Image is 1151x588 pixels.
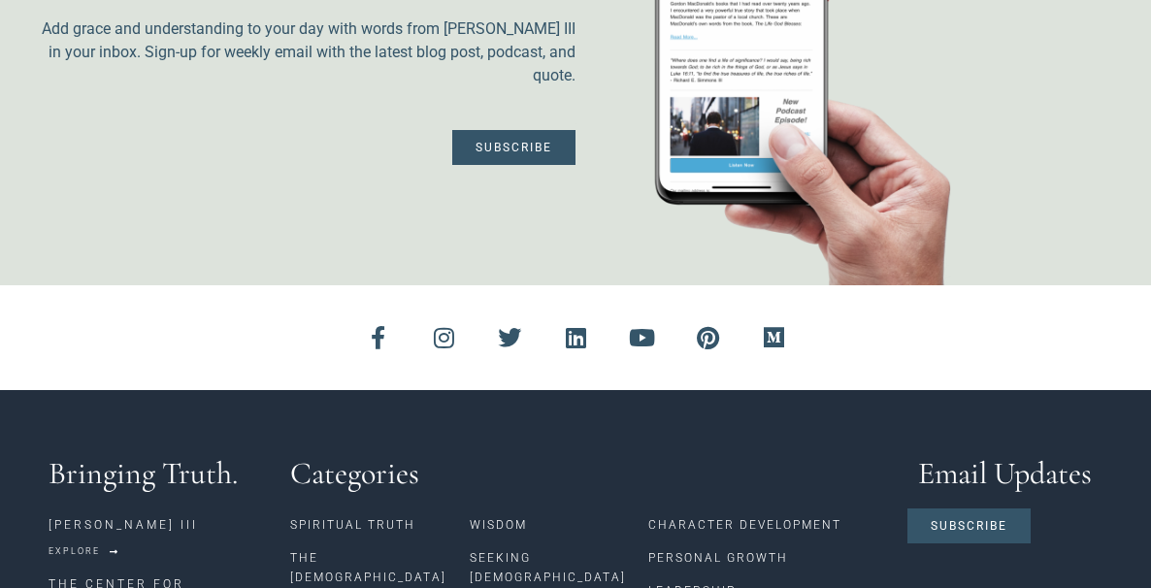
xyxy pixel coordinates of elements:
span: Explore [49,547,100,556]
a: Personal Growth [648,541,887,574]
a: Subscribe [452,130,575,165]
a: Subscribe [907,508,1031,543]
h3: Categories [290,458,888,489]
a: Character Development [648,508,887,541]
p: [PERSON_NAME] III [49,516,271,534]
a: Explore [49,540,119,563]
a: Spiritual Truth [290,508,470,541]
span: Subscribe [931,520,1007,532]
h3: Email Updates [907,458,1102,489]
p: Add grace and understanding to your day with words from [PERSON_NAME] III in your inbox. Sign-up ... [39,17,575,87]
span: Subscribe [476,142,552,153]
h3: Bringing Truth. [49,458,271,489]
a: Wisdom [470,508,649,541]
